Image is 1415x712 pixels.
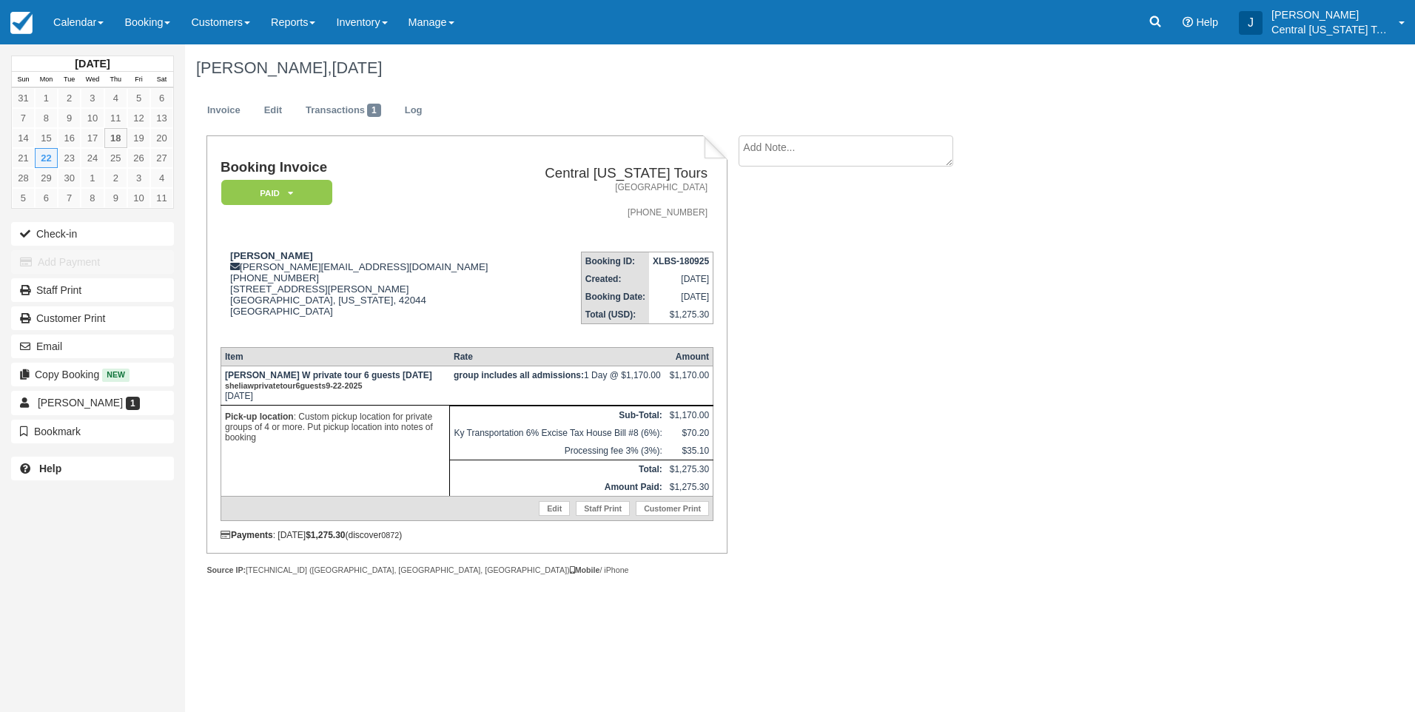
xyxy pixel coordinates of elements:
[12,88,35,108] a: 31
[666,347,713,366] th: Amount
[35,128,58,148] a: 15
[221,347,450,366] th: Item
[81,168,104,188] a: 1
[221,180,332,206] em: Paid
[221,530,713,540] div: : [DATE] (discover )
[196,59,1235,77] h1: [PERSON_NAME],
[11,457,174,480] a: Help
[11,420,174,443] button: Bookmark
[394,96,434,125] a: Log
[306,530,345,540] strong: $1,275.30
[253,96,293,125] a: Edit
[127,148,150,168] a: 26
[58,88,81,108] a: 2
[295,96,392,125] a: Transactions1
[102,369,130,381] span: New
[39,463,61,474] b: Help
[367,104,381,117] span: 1
[206,565,727,576] div: [TECHNICAL_ID] ([GEOGRAPHIC_DATA], [GEOGRAPHIC_DATA], [GEOGRAPHIC_DATA]) / iPhone
[525,166,707,181] h2: Central [US_STATE] Tours
[454,370,584,380] strong: group includes all admissions
[539,501,570,516] a: Edit
[653,256,709,266] strong: XLBS-180925
[11,335,174,358] button: Email
[104,188,127,208] a: 9
[332,58,382,77] span: [DATE]
[12,168,35,188] a: 28
[230,250,313,261] strong: [PERSON_NAME]
[58,72,81,88] th: Tue
[12,108,35,128] a: 7
[127,128,150,148] a: 19
[150,188,173,208] a: 11
[1239,11,1263,35] div: J
[12,72,35,88] th: Sun
[126,397,140,410] span: 1
[576,501,630,516] a: Staff Print
[104,72,127,88] th: Thu
[450,366,666,405] td: 1 Day @ $1,170.00
[81,128,104,148] a: 17
[11,306,174,330] a: Customer Print
[104,168,127,188] a: 2
[10,12,33,34] img: checkfront-main-nav-mini-logo.png
[221,179,327,206] a: Paid
[225,370,432,391] strong: [PERSON_NAME] W private tour 6 guests [DATE]
[666,442,713,460] td: $35.10
[450,424,666,442] td: Ky Transportation 6% Excise Tax House Bill #8 (6%):
[649,270,713,288] td: [DATE]
[127,88,150,108] a: 5
[150,168,173,188] a: 4
[581,288,649,306] th: Booking Date:
[225,409,446,445] p: : Custom pickup location for private groups of 4 or more. Put pickup location into notes of booking
[206,565,246,574] strong: Source IP:
[81,148,104,168] a: 24
[127,108,150,128] a: 12
[11,222,174,246] button: Check-in
[127,168,150,188] a: 3
[450,478,666,497] th: Amount Paid:
[150,72,173,88] th: Sat
[104,88,127,108] a: 4
[450,406,666,424] th: Sub-Total:
[75,58,110,70] strong: [DATE]
[525,181,707,219] address: [GEOGRAPHIC_DATA] [PHONE_NUMBER]
[150,148,173,168] a: 27
[127,72,150,88] th: Fri
[35,168,58,188] a: 29
[11,363,174,386] button: Copy Booking New
[58,108,81,128] a: 9
[649,288,713,306] td: [DATE]
[35,72,58,88] th: Mon
[196,96,252,125] a: Invoice
[150,128,173,148] a: 20
[450,442,666,460] td: Processing fee 3% (3%):
[35,188,58,208] a: 6
[12,188,35,208] a: 5
[104,108,127,128] a: 11
[12,128,35,148] a: 14
[104,148,127,168] a: 25
[649,306,713,324] td: $1,275.30
[12,148,35,168] a: 21
[81,72,104,88] th: Wed
[81,108,104,128] a: 10
[381,531,399,540] small: 0872
[221,366,450,405] td: [DATE]
[104,128,127,148] a: 18
[636,501,709,516] a: Customer Print
[1183,17,1193,27] i: Help
[666,478,713,497] td: $1,275.30
[581,252,649,271] th: Booking ID:
[221,530,273,540] strong: Payments
[35,148,58,168] a: 22
[450,347,666,366] th: Rate
[581,270,649,288] th: Created:
[150,108,173,128] a: 13
[38,397,123,409] span: [PERSON_NAME]
[58,188,81,208] a: 7
[581,306,649,324] th: Total (USD):
[1271,7,1390,22] p: [PERSON_NAME]
[35,108,58,128] a: 8
[670,370,709,392] div: $1,170.00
